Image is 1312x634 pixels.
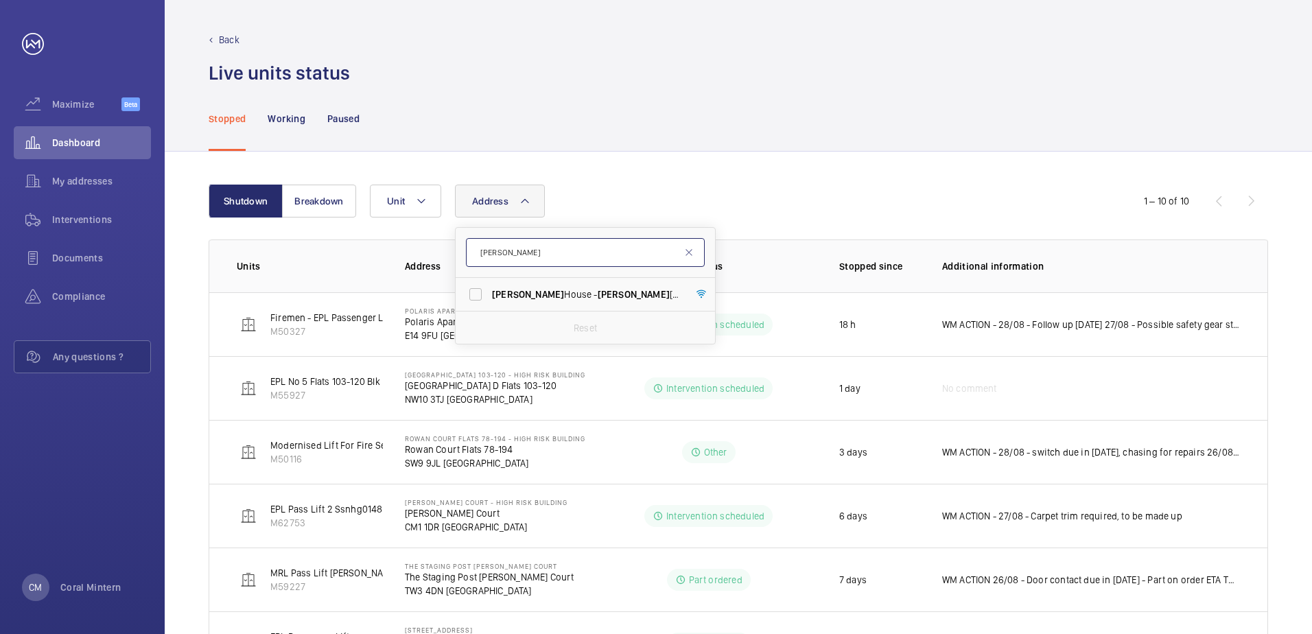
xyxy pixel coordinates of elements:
[405,456,585,470] p: SW9 9JL [GEOGRAPHIC_DATA]
[466,238,705,267] input: Search by address
[270,325,393,338] p: M50327
[209,112,246,126] p: Stopped
[240,572,257,588] img: elevator.svg
[405,329,526,342] p: E14 9FU [GEOGRAPHIC_DATA]
[455,185,545,218] button: Address
[52,136,151,150] span: Dashboard
[52,97,121,111] span: Maximize
[240,316,257,333] img: elevator.svg
[405,498,567,506] p: [PERSON_NAME] Court - High Risk Building
[405,379,585,392] p: [GEOGRAPHIC_DATA] D Flats 103-120
[472,196,508,207] span: Address
[52,290,151,303] span: Compliance
[839,318,856,331] p: 18 h
[270,375,388,388] p: EPL No 5 Flats 103-120 Blk D
[387,196,405,207] span: Unit
[240,380,257,397] img: elevator.svg
[689,573,742,587] p: Part ordered
[219,33,239,47] p: Back
[574,321,597,335] p: Reset
[405,434,585,443] p: Rowan Court Flats 78-194 - High Risk Building
[942,509,1182,523] p: WM ACTION - 27/08 - Carpet trim required, to be made up
[405,443,585,456] p: Rowan Court Flats 78-194
[270,452,485,466] p: M50116
[209,185,283,218] button: Shutdown
[29,580,42,594] p: CM
[327,112,360,126] p: Paused
[666,381,764,395] p: Intervention scheduled
[942,445,1240,459] p: WM ACTION - 28/08 - switch due in [DATE], chasing for repairs 26/08 - Repair team required and ne...
[270,388,388,402] p: M55927
[209,60,350,86] h1: Live units status
[405,307,526,315] p: Polaris Apartments
[405,371,585,379] p: [GEOGRAPHIC_DATA] 103-120 - High Risk Building
[405,506,567,520] p: [PERSON_NAME] Court
[405,562,574,570] p: The Staging Post [PERSON_NAME] Court
[666,509,764,523] p: Intervention scheduled
[240,508,257,524] img: elevator.svg
[492,287,681,301] span: House - [STREET_ADDRESS]
[704,445,727,459] p: Other
[598,289,670,300] span: [PERSON_NAME]
[405,584,574,598] p: TW3 4DN [GEOGRAPHIC_DATA]
[53,350,150,364] span: Any questions ?
[52,251,151,265] span: Documents
[839,381,860,395] p: 1 day
[268,112,305,126] p: Working
[237,259,383,273] p: Units
[839,259,920,273] p: Stopped since
[405,626,486,634] p: [STREET_ADDRESS]
[1144,194,1189,208] div: 1 – 10 of 10
[942,318,1240,331] p: WM ACTION - 28/08 - Follow up [DATE] 27/08 - Possible safety gear stuck follow up [DATE]
[405,520,567,534] p: CM1 1DR [GEOGRAPHIC_DATA]
[270,311,393,325] p: Firemen - EPL Passenger Lift
[121,97,140,111] span: Beta
[270,580,399,594] p: M59227
[52,174,151,188] span: My addresses
[942,259,1240,273] p: Additional information
[60,580,121,594] p: Coral Mintern
[405,259,600,273] p: Address
[52,213,151,226] span: Interventions
[405,570,574,584] p: The Staging Post [PERSON_NAME] Court
[282,185,356,218] button: Breakdown
[839,509,867,523] p: 6 days
[270,502,388,516] p: EPL Pass Lift 2 Ssnhg01482
[405,315,526,329] p: Polaris Apartments
[942,381,997,395] span: No comment
[492,289,564,300] span: [PERSON_NAME]
[270,438,485,452] p: Modernised Lift For Fire Services - LEFT HAND LIFT
[942,573,1240,587] p: WM ACTION 26/08 - Door contact due in [DATE] - Part on order ETA TBC. WM ACTION - 21/08 - Car doo...
[839,445,867,459] p: 3 days
[270,566,399,580] p: MRL Pass Lift [PERSON_NAME]
[839,573,867,587] p: 7 days
[405,392,585,406] p: NW10 3TJ [GEOGRAPHIC_DATA]
[240,444,257,460] img: elevator.svg
[370,185,441,218] button: Unit
[270,516,388,530] p: M62753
